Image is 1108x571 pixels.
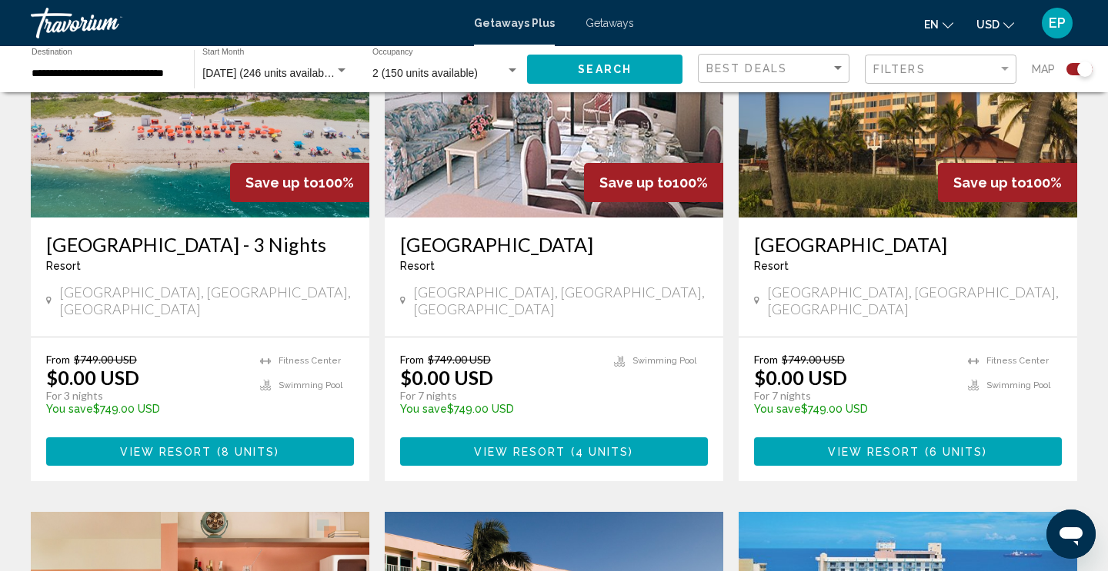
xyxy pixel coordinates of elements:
span: Map [1032,58,1055,80]
span: Save up to [245,174,319,191]
span: From [46,353,70,366]
p: For 7 nights [400,389,599,403]
span: Resort [400,260,435,272]
span: Resort [46,260,81,272]
p: $749.00 USD [46,403,245,415]
span: 6 units [929,446,983,458]
span: You save [754,403,801,415]
p: $0.00 USD [46,366,139,389]
div: 100% [938,163,1077,202]
button: View Resort(4 units) [400,437,708,466]
span: USD [976,18,1000,31]
span: View Resort [120,446,212,458]
span: Resort [754,260,789,272]
span: Swimming Pool [279,380,342,390]
span: Swimming Pool [632,356,696,366]
span: Fitness Center [279,356,341,366]
div: 100% [230,163,369,202]
button: View Resort(8 units) [46,437,354,466]
div: 100% [584,163,723,202]
span: Swimming Pool [986,380,1050,390]
a: [GEOGRAPHIC_DATA] - 3 Nights [46,233,354,256]
span: $749.00 USD [428,353,491,366]
a: Getaways Plus [474,17,555,29]
p: $749.00 USD [400,403,599,415]
a: Travorium [31,8,459,38]
span: EP [1049,15,1066,31]
button: Filter [865,54,1016,85]
span: [GEOGRAPHIC_DATA], [GEOGRAPHIC_DATA], [GEOGRAPHIC_DATA] [59,284,354,317]
span: 2 (150 units available) [372,67,478,79]
span: View Resort [474,446,566,458]
button: Change currency [976,13,1014,35]
span: [GEOGRAPHIC_DATA], [GEOGRAPHIC_DATA], [GEOGRAPHIC_DATA] [413,284,708,317]
span: Fitness Center [986,356,1049,366]
span: [GEOGRAPHIC_DATA], [GEOGRAPHIC_DATA], [GEOGRAPHIC_DATA] [767,284,1062,317]
button: View Resort(6 units) [754,437,1062,466]
a: [GEOGRAPHIC_DATA] [754,233,1062,256]
span: From [754,353,778,366]
p: $749.00 USD [754,403,953,415]
span: $749.00 USD [74,353,137,366]
p: For 7 nights [754,389,953,403]
span: View Resort [828,446,919,458]
button: Change language [924,13,953,35]
span: ( ) [920,446,988,458]
span: 8 units [222,446,275,458]
span: ( ) [566,446,634,458]
span: You save [400,403,447,415]
iframe: Кнопка запуска окна обмена сообщениями [1046,510,1096,559]
span: Search [578,64,632,76]
span: Best Deals [706,62,787,75]
p: $0.00 USD [400,366,493,389]
a: Getaways [586,17,634,29]
a: [GEOGRAPHIC_DATA] [400,233,708,256]
p: For 3 nights [46,389,245,403]
span: en [924,18,939,31]
span: Filters [873,63,926,75]
span: $749.00 USD [782,353,845,366]
span: 4 units [576,446,629,458]
p: $0.00 USD [754,366,847,389]
span: From [400,353,424,366]
button: Search [527,55,682,83]
mat-select: Sort by [706,62,845,75]
button: User Menu [1037,7,1077,39]
span: You save [46,403,93,415]
span: [DATE] (246 units available) [202,67,335,79]
span: Save up to [953,174,1026,191]
span: ( ) [212,446,280,458]
span: Save up to [599,174,672,191]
